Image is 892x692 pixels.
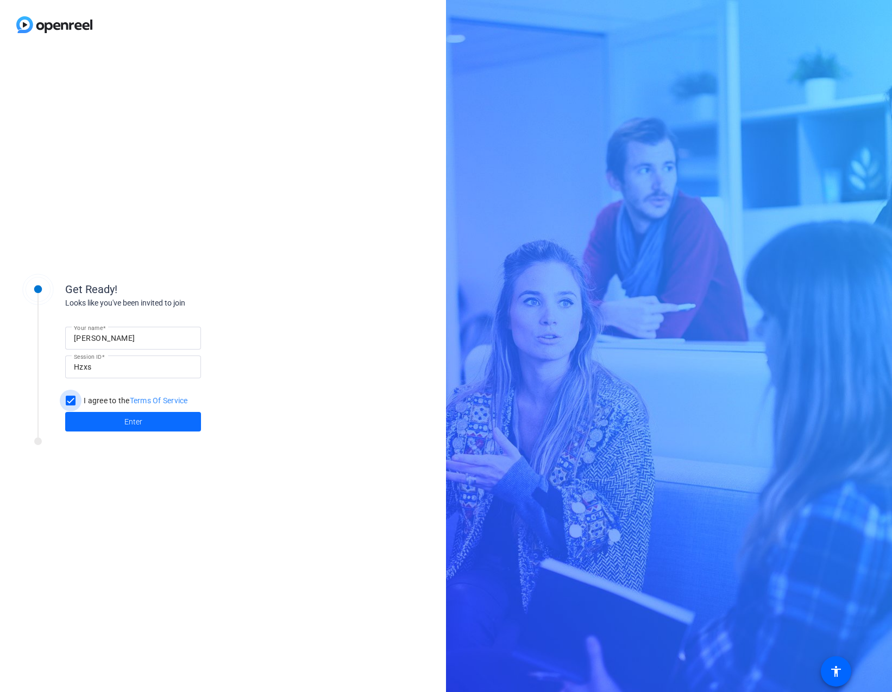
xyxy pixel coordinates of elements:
button: Enter [65,412,201,431]
div: Get Ready! [65,281,282,297]
div: Looks like you've been invited to join [65,297,282,309]
a: Terms Of Service [130,396,188,405]
mat-icon: accessibility [830,665,843,678]
label: I agree to the [81,395,188,406]
mat-label: Your name [74,325,103,331]
mat-label: Session ID [74,353,102,360]
span: Enter [124,416,142,428]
